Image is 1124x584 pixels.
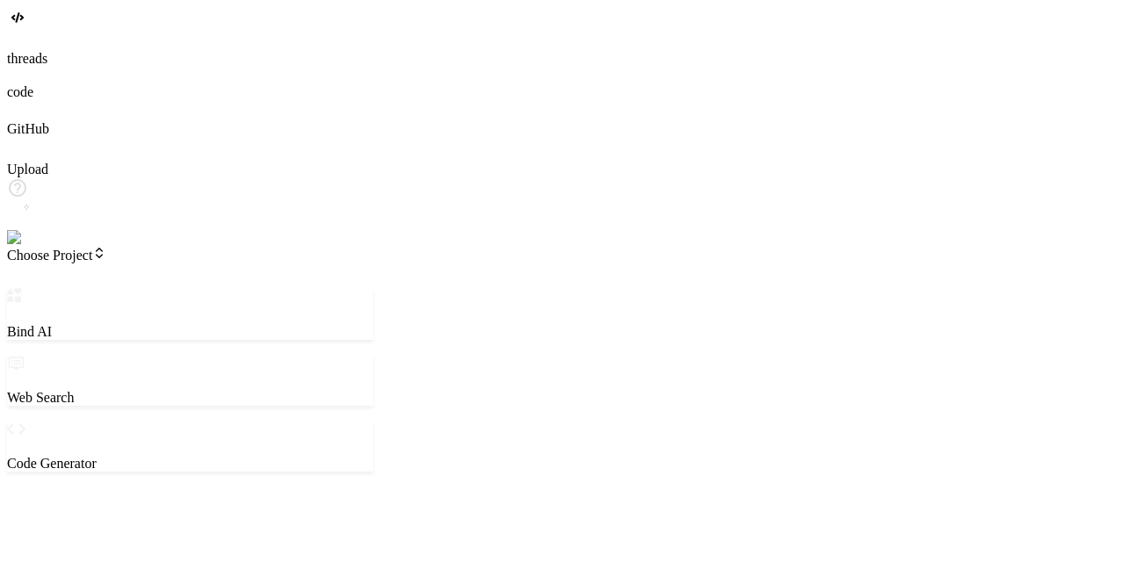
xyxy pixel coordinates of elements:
p: Bind AI [7,324,373,340]
label: code [7,84,33,99]
label: GitHub [7,121,49,136]
label: threads [7,51,47,66]
p: Code Generator [7,456,373,472]
label: Upload [7,162,48,177]
img: settings [7,230,64,246]
p: Web Search [7,390,373,406]
span: Choose Project [7,248,106,263]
